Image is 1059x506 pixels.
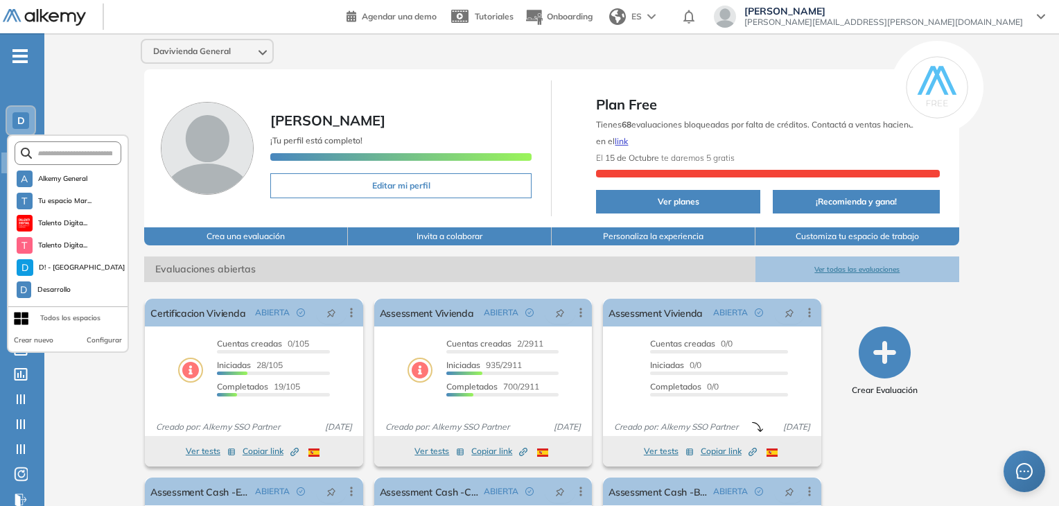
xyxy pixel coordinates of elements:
[217,338,282,349] span: Cuentas creadas
[243,443,299,460] button: Copiar link
[609,8,626,25] img: world
[552,227,755,245] button: Personaliza la experiencia
[297,308,305,317] span: check-circle
[701,445,757,457] span: Copiar link
[609,478,707,505] a: Assessment Cash -B Corporativo
[37,284,72,295] span: Desarrollo
[380,421,515,433] span: Creado por: Alkemy SSO Partner
[446,381,539,392] span: 700/2911
[650,360,684,370] span: Iniciadas
[144,256,755,282] span: Evaluaciones abiertas
[990,439,1059,506] iframe: Chat Widget
[39,262,128,273] span: D! - [GEOGRAPHIC_DATA] 17
[778,421,816,433] span: [DATE]
[701,443,757,460] button: Copiar link
[21,173,28,184] span: A
[713,485,748,498] span: ABIERTA
[446,360,480,370] span: Iniciadas
[650,381,701,392] span: Completados
[525,2,593,32] button: Onboarding
[650,338,733,349] span: 0/0
[21,195,27,207] span: T
[348,227,552,245] button: Invita a colaborar
[217,338,309,349] span: 0/105
[20,284,27,295] span: D
[270,112,385,129] span: [PERSON_NAME]
[774,480,805,503] button: pushpin
[144,227,348,245] button: Crea una evaluación
[525,308,534,317] span: check-circle
[380,478,478,505] a: Assessment Cash -C Corporativo
[255,306,290,319] span: ABIERTA
[545,480,575,503] button: pushpin
[270,173,532,198] button: Editar mi perfil
[186,443,236,460] button: Ver tests
[414,443,464,460] button: Ver tests
[217,360,251,370] span: Iniciadas
[471,445,527,457] span: Copiar link
[547,11,593,21] span: Onboarding
[243,445,299,457] span: Copiar link
[555,307,565,318] span: pushpin
[852,384,918,396] span: Crear Evaluación
[40,313,100,324] div: Todos los espacios
[153,46,231,57] span: Davivienda General
[217,381,300,392] span: 19/105
[3,9,86,26] img: Logo
[150,299,245,326] a: Certificacion Vivienda
[316,480,347,503] button: pushpin
[785,486,794,497] span: pushpin
[605,152,659,163] b: 15 de Octubre
[755,227,959,245] button: Customiza tu espacio de trabajo
[650,338,715,349] span: Cuentas creadas
[755,308,763,317] span: check-circle
[644,443,694,460] button: Ver tests
[755,487,763,496] span: check-circle
[38,240,88,251] span: Talento Digita...
[650,360,701,370] span: 0/0
[631,10,642,23] span: ES
[446,360,522,370] span: 935/2911
[744,6,1023,17] span: [PERSON_NAME]
[475,11,514,21] span: Tutoriales
[596,152,735,163] span: El te daremos 5 gratis
[471,443,527,460] button: Copiar link
[19,218,30,229] img: https://assets.alkemy.org/workspaces/620/d203e0be-08f6-444b-9eae-a92d815a506f.png
[12,55,28,58] i: -
[755,256,959,282] button: Ver todas las evaluaciones
[525,487,534,496] span: check-circle
[744,17,1023,28] span: [PERSON_NAME][EMAIL_ADDRESS][PERSON_NAME][DOMAIN_NAME]
[217,381,268,392] span: Completados
[596,94,939,115] span: Plan Free
[14,335,53,346] button: Crear nuevo
[555,486,565,497] span: pushpin
[446,338,543,349] span: 2/2911
[650,381,719,392] span: 0/0
[217,360,283,370] span: 28/105
[380,299,474,326] a: Assessment Vivienda
[446,338,511,349] span: Cuentas creadas
[308,448,320,457] img: ESP
[609,421,744,433] span: Creado por: Alkemy SSO Partner
[161,102,254,195] img: Foto de perfil
[326,307,336,318] span: pushpin
[609,299,703,326] a: Assessment Vivienda
[38,195,92,207] span: Tu espacio Mar...
[326,486,336,497] span: pushpin
[320,421,358,433] span: [DATE]
[615,136,628,146] a: link
[38,218,88,229] span: Talento Digita...
[255,485,290,498] span: ABIERTA
[596,119,937,146] span: Tienes evaluaciones bloqueadas por falta de créditos. Contactá a ventas haciendo click en el
[548,421,586,433] span: [DATE]
[713,306,748,319] span: ABIERTA
[767,448,778,457] img: ESP
[21,240,27,251] span: T
[596,190,760,213] button: Ver planes
[21,262,28,273] span: D
[297,487,305,496] span: check-circle
[270,135,362,146] span: ¡Tu perfil está completo!
[87,335,122,346] button: Configurar
[852,326,918,396] button: Crear Evaluación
